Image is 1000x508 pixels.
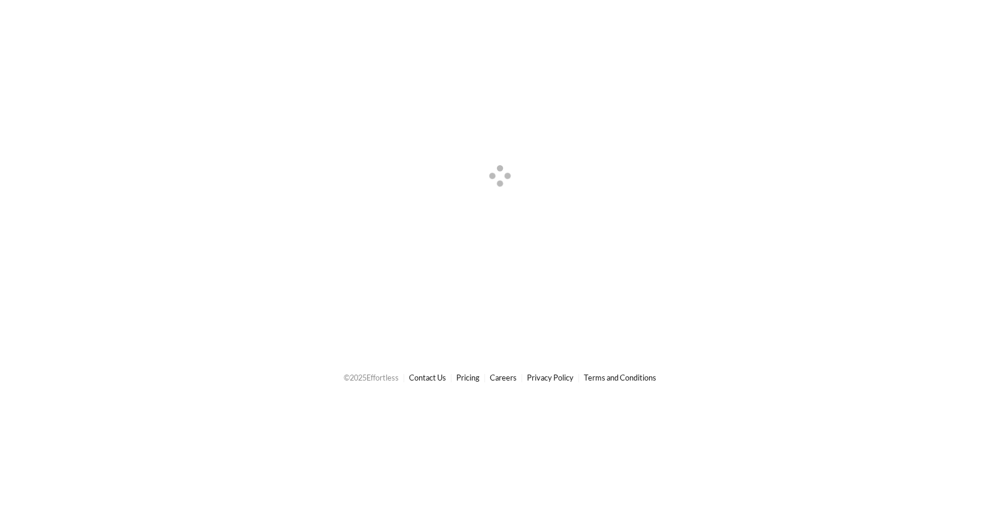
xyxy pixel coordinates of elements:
[490,373,517,382] a: Careers
[527,373,574,382] a: Privacy Policy
[409,373,446,382] a: Contact Us
[456,373,480,382] a: Pricing
[584,373,656,382] a: Terms and Conditions
[344,373,399,382] span: © 2025 Effortless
